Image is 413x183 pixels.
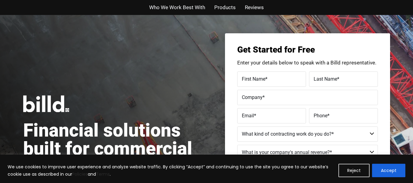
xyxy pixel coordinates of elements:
span: Company [242,94,263,100]
a: Reviews [245,3,264,12]
a: Terms [96,171,110,177]
h1: Financial solutions built for commercial subcontractors [23,121,207,176]
span: Last Name [314,76,337,82]
span: Phone [314,112,327,118]
button: Reject [338,164,370,177]
a: Products [214,3,236,12]
span: First Name [242,76,265,82]
span: Email [242,112,254,118]
a: Policies [72,171,88,177]
p: We use cookies to improve user experience and analyze website traffic. By clicking “Accept” and c... [8,163,334,178]
button: Accept [372,164,405,177]
a: Who We Work Best With [149,3,205,12]
h3: Get Started for Free [237,46,378,54]
p: Enter your details below to speak with a Billd representative. [237,60,378,65]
